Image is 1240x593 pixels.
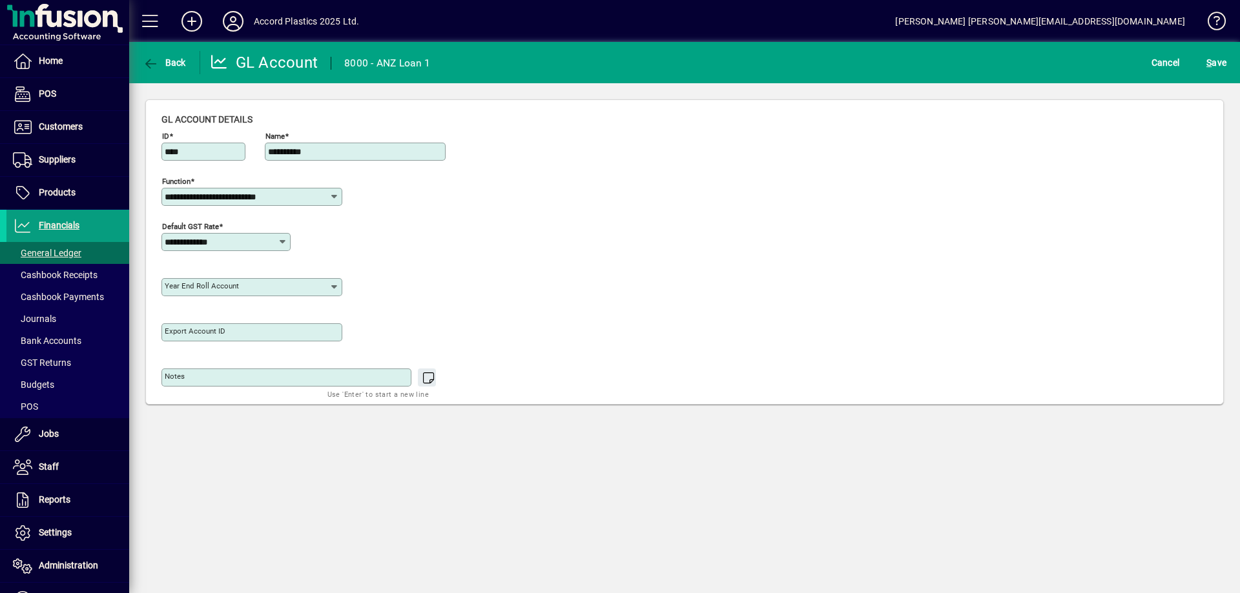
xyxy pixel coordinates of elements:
[129,51,200,74] app-page-header-button: Back
[6,264,129,286] a: Cashbook Receipts
[162,177,191,186] mat-label: Function
[1152,52,1180,73] span: Cancel
[895,11,1185,32] div: [PERSON_NAME] [PERSON_NAME][EMAIL_ADDRESS][DOMAIN_NAME]
[162,132,169,141] mat-label: ID
[6,111,129,143] a: Customers
[39,88,56,99] span: POS
[6,177,129,209] a: Products
[327,387,429,401] mat-hint: Use 'Enter' to start a new line
[39,560,98,570] span: Administration
[13,336,81,346] span: Bank Accounts
[39,187,76,197] span: Products
[39,121,83,132] span: Customers
[13,314,56,324] span: Journals
[344,53,430,74] div: 8000 - ANZ Loan 1
[210,52,318,73] div: GL Account
[139,51,189,74] button: Back
[6,330,129,352] a: Bank Accounts
[212,10,254,33] button: Profile
[1206,57,1212,68] span: S
[39,220,79,230] span: Financials
[6,78,129,110] a: POS
[254,11,359,32] div: Accord Plastics 2025 Ltd.
[13,379,54,390] span: Budgets
[6,45,129,77] a: Home
[6,396,129,417] a: POS
[162,222,219,231] mat-label: Default GST rate
[161,114,253,125] span: GL account details
[39,461,59,472] span: Staff
[13,401,38,412] span: POS
[6,484,129,516] a: Reports
[13,357,71,368] span: GST Returns
[6,517,129,549] a: Settings
[6,286,129,308] a: Cashbook Payments
[6,308,129,330] a: Journals
[165,327,225,336] mat-label: Export account ID
[1206,52,1226,73] span: ave
[6,242,129,264] a: General Ledger
[171,10,212,33] button: Add
[1198,3,1224,45] a: Knowledge Base
[39,428,59,439] span: Jobs
[6,144,129,176] a: Suppliers
[13,270,98,280] span: Cashbook Receipts
[39,527,72,538] span: Settings
[6,374,129,396] a: Budgets
[39,55,63,66] span: Home
[143,57,186,68] span: Back
[1148,51,1183,74] button: Cancel
[6,451,129,483] a: Staff
[6,550,129,582] a: Administration
[165,281,239,290] mat-label: Year end roll account
[13,248,81,258] span: General Ledger
[265,132,285,141] mat-label: Name
[1203,51,1230,74] button: Save
[6,418,129,450] a: Jobs
[6,352,129,374] a: GST Returns
[39,154,76,165] span: Suppliers
[13,292,104,302] span: Cashbook Payments
[39,494,70,505] span: Reports
[165,372,185,381] mat-label: Notes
